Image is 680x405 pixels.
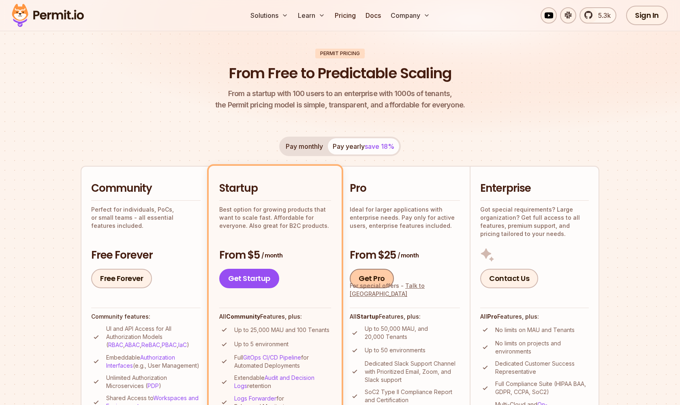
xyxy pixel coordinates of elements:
[350,282,460,298] div: For special offers -
[365,388,460,404] p: SoC2 Type II Compliance Report and Certification
[234,374,331,390] p: Extendable retention
[480,206,589,238] p: Got special requirements? Large organization? Get full access to all features, premium support, a...
[357,313,379,320] strong: Startup
[350,313,460,321] h4: All Features, plus:
[365,346,426,354] p: Up to 50 environments
[106,374,201,390] p: Unlimited Authorization Microservices ( )
[8,2,88,29] img: Permit logo
[219,248,331,263] h3: From $5
[593,11,611,20] span: 5.3k
[315,49,365,58] div: Permit Pricing
[219,181,331,196] h2: Startup
[162,341,177,348] a: PBAC
[281,138,328,154] button: Pay monthly
[243,354,301,361] a: GitOps CI/CD Pipeline
[234,395,276,402] a: Logs Forwarder
[350,248,460,263] h3: From $25
[91,206,201,230] p: Perfect for individuals, PoCs, or small teams - all essential features included.
[219,269,279,288] a: Get Startup
[226,313,260,320] strong: Community
[91,248,201,263] h3: Free Forever
[350,206,460,230] p: Ideal for larger applications with enterprise needs. Pay only for active users, enterprise featur...
[350,181,460,196] h2: Pro
[106,325,201,349] p: UI and API Access for All Authorization Models ( , , , , )
[108,341,123,348] a: RBAC
[215,88,465,99] span: From a startup with 100 users to an enterprise with 1000s of tenants,
[125,341,140,348] a: ABAC
[219,206,331,230] p: Best option for growing products that want to scale fast. Affordable for everyone. Also great for...
[495,380,589,396] p: Full Compliance Suite (HIPAA BAA, GDPR, CCPA, SoC2)
[480,181,589,196] h2: Enterprise
[331,7,359,24] a: Pricing
[387,7,433,24] button: Company
[178,341,187,348] a: IaC
[106,354,175,369] a: Authorization Interfaces
[495,326,575,334] p: No limits on MAU and Tenants
[148,382,159,389] a: PDP
[91,269,152,288] a: Free Forever
[365,325,460,341] p: Up to 50,000 MAU, and 20,000 Tenants
[495,339,589,356] p: No limits on projects and environments
[141,341,160,348] a: ReBAC
[229,63,451,84] h1: From Free to Predictable Scaling
[234,354,331,370] p: Full for Automated Deployments
[219,313,331,321] h4: All Features, plus:
[234,340,289,348] p: Up to 5 environment
[234,326,329,334] p: Up to 25,000 MAU and 100 Tenants
[215,88,465,111] p: the Permit pricing model is simple, transparent, and affordable for everyone.
[91,313,201,321] h4: Community features:
[495,360,589,376] p: Dedicated Customer Success Representative
[247,7,291,24] button: Solutions
[480,313,589,321] h4: All Features, plus:
[234,374,314,389] a: Audit and Decision Logs
[261,251,282,259] span: / month
[365,360,460,384] p: Dedicated Slack Support Channel with Prioritized Email, Zoom, and Slack support
[106,354,201,370] p: Embeddable (e.g., User Management)
[398,251,419,259] span: / month
[480,269,538,288] a: Contact Us
[579,7,616,24] a: 5.3k
[362,7,384,24] a: Docs
[295,7,328,24] button: Learn
[626,6,668,25] a: Sign In
[350,269,394,288] a: Get Pro
[487,313,497,320] strong: Pro
[91,181,201,196] h2: Community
